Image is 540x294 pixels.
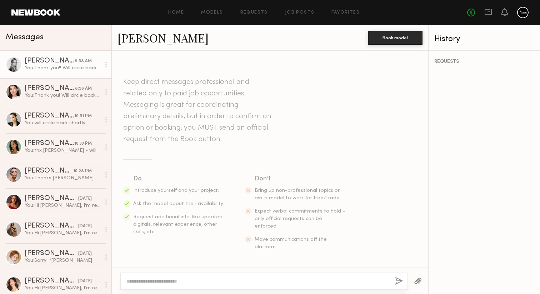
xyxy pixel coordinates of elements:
[368,34,422,40] a: Book model
[73,168,92,175] div: 10:28 PM
[117,30,209,45] a: [PERSON_NAME]
[25,85,75,92] div: [PERSON_NAME]
[75,85,92,92] div: 8:56 AM
[25,250,78,257] div: [PERSON_NAME]
[434,59,534,64] div: REQUESTS
[133,188,219,193] span: Introduce yourself and your project.
[123,76,273,145] header: Keep direct messages professional and related only to paid job opportunities. Messaging is great ...
[133,201,224,206] span: Ask the model about their availability.
[25,202,101,209] div: You: Hi [PERSON_NAME], I’m reaching out regarding your interest for an upcoming paid shoot for [P...
[25,147,101,154] div: You: thx [PERSON_NAME] - will circle back shortly!
[25,58,75,65] div: [PERSON_NAME]
[25,230,101,236] div: You: Hi [PERSON_NAME], I’m reaching out regarding your interest for an upcoming paid shoot for [P...
[133,174,225,184] div: Do
[25,195,78,202] div: [PERSON_NAME]
[6,33,44,41] span: Messages
[240,10,268,15] a: Requests
[255,209,345,229] span: Expect verbal commitments to hold - only official requests can be enforced.
[25,285,101,291] div: You: Hi [PERSON_NAME], I’m reaching out regarding your interest for an upcoming paid shoot for [P...
[78,250,92,257] div: [DATE]
[25,113,74,120] div: [PERSON_NAME]
[168,10,184,15] a: Home
[25,223,78,230] div: [PERSON_NAME]
[434,35,534,43] div: History
[78,195,92,202] div: [DATE]
[255,174,346,184] div: Don’t
[25,257,101,264] div: You: Sorry! *[PERSON_NAME]
[25,175,101,181] div: You: Thanks [PERSON_NAME] - will circle back shortly
[285,10,315,15] a: Job Posts
[201,10,223,15] a: Models
[25,278,78,285] div: [PERSON_NAME]
[25,65,101,71] div: You: Thank you!! Will circle back asap
[25,92,101,99] div: You: Thank you! Will circle back asap
[133,215,222,234] span: Request additional info, like updated digitals, relevant experience, other skills, etc.
[74,113,92,120] div: 10:51 PM
[75,58,92,65] div: 8:58 AM
[368,31,422,45] button: Book model
[78,278,92,285] div: [DATE]
[331,10,360,15] a: Favorites
[78,223,92,230] div: [DATE]
[25,168,73,175] div: [PERSON_NAME]
[25,120,101,126] div: You: will circle back shortly
[25,140,74,147] div: [PERSON_NAME]
[255,188,341,200] span: Bring up non-professional topics or ask a model to work for free/trade.
[74,140,92,147] div: 10:33 PM
[255,237,327,249] span: Move communications off the platform.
